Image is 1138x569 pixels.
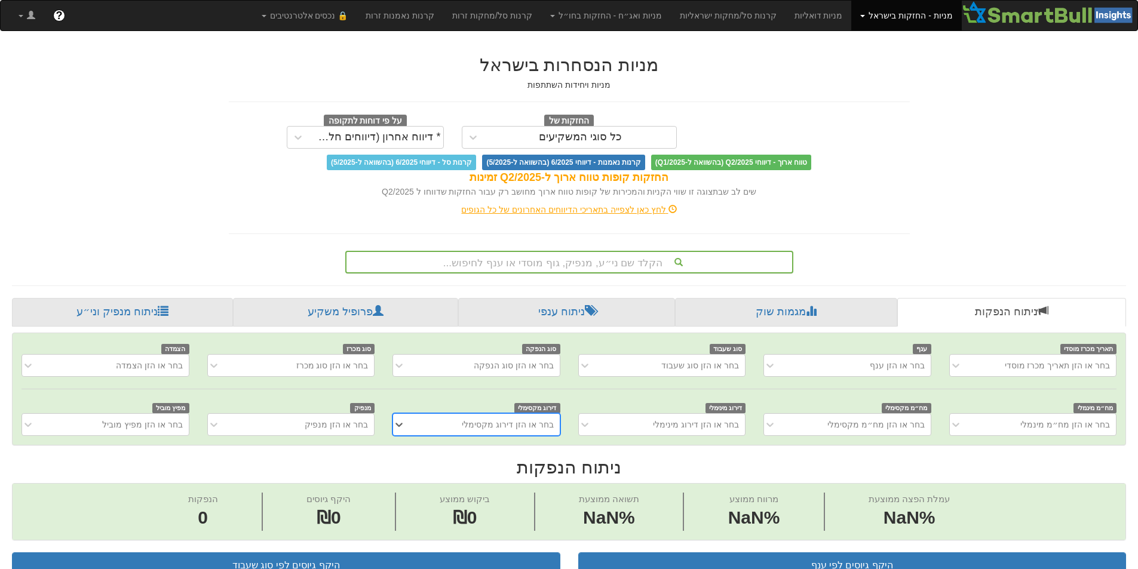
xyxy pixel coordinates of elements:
span: מח״מ מינמלי [1073,403,1116,413]
a: ניתוח מנפיק וני״ע [12,298,233,327]
a: קרנות סל/מחקות זרות [443,1,541,30]
div: כל סוגי המשקיעים [539,131,622,143]
div: בחר או הזן סוג שעבוד [661,359,739,371]
span: דירוג מינימלי [706,403,746,413]
div: שים לב שבתצוגה זו שווי הקניות והמכירות של קופות טווח ארוך מחושב רק עבור החזקות שדווחו ל Q2/2025 [229,186,910,198]
div: בחר או הזן תאריך מכרז מוסדי [1005,359,1110,371]
a: מניות - החזקות בישראל [851,1,961,30]
span: ביקוש ממוצע [440,494,490,504]
a: ניתוח הנפקות [897,298,1126,327]
span: קרנות נאמנות - דיווחי 6/2025 (בהשוואה ל-5/2025) [482,155,645,170]
span: ענף [913,344,931,354]
div: בחר או הזן הצמדה [116,359,183,371]
span: מח״מ מקסימלי [882,403,931,413]
span: סוג שעבוד [710,344,746,354]
span: מנפיק [350,403,375,413]
a: פרופיל משקיע [233,298,458,327]
div: בחר או הזן מח״מ מינמלי [1020,419,1110,430]
span: קרנות סל - דיווחי 6/2025 (בהשוואה ל-5/2025) [327,155,476,170]
h5: מניות ויחידות השתתפות [229,81,910,90]
span: טווח ארוך - דיווחי Q2/2025 (בהשוואה ל-Q1/2025) [651,155,811,170]
a: קרנות סל/מחקות ישראליות [671,1,786,30]
span: NaN% [869,505,950,531]
span: תשואה ממוצעת [579,494,639,504]
div: בחר או הזן ענף [870,359,925,371]
a: מגמות שוק [675,298,897,327]
div: בחר או הזן דירוג מקסימלי [462,419,554,430]
span: תאריך מכרז מוסדי [1060,344,1116,354]
a: 🔒 נכסים אלטרנטיבים [253,1,357,30]
div: * דיווח אחרון (דיווחים חלקיים) [312,131,441,143]
a: מניות ואג״ח - החזקות בחו״ל [541,1,671,30]
span: ₪0 [453,508,477,527]
span: היקף גיוסים [306,494,351,504]
div: בחר או הזן מח״מ מקסימלי [827,419,925,430]
a: ? [44,1,74,30]
span: הנפקות [188,494,218,504]
span: ₪0 [317,508,341,527]
div: בחר או הזן מנפיק [305,419,368,430]
div: בחר או הזן מפיץ מוביל [102,419,183,430]
span: סוג מכרז [343,344,375,354]
div: החזקות קופות טווח ארוך ל-Q2/2025 זמינות [229,170,910,186]
div: בחר או הזן דירוג מינימלי [653,419,739,430]
span: סוג הנפקה [522,344,560,354]
div: בחר או הזן סוג מכרז [296,359,369,371]
span: מרווח ממוצע [729,494,778,504]
span: NaN% [728,505,780,531]
span: 0 [188,505,218,531]
span: ? [56,10,62,21]
span: מפיץ מוביל [152,403,189,413]
h2: מניות הנסחרות בישראל [229,55,910,75]
span: על פי דוחות לתקופה [324,115,407,128]
span: החזקות של [544,115,594,128]
div: לחץ כאן לצפייה בתאריכי הדיווחים האחרונים של כל הגופים [220,204,919,216]
span: עמלת הפצה ממוצעת [869,494,950,504]
span: NaN% [579,505,639,531]
div: בחר או הזן סוג הנפקה [474,359,554,371]
div: הקלד שם ני״ע, מנפיק, גוף מוסדי או ענף לחיפוש... [346,252,792,272]
a: מניות דואליות [786,1,852,30]
a: ניתוח ענפי [458,298,675,327]
span: דירוג מקסימלי [514,403,560,413]
img: Smartbull [962,1,1137,24]
span: הצמדה [161,344,189,354]
h2: ניתוח הנפקות [12,457,1126,477]
a: קרנות נאמנות זרות [357,1,443,30]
